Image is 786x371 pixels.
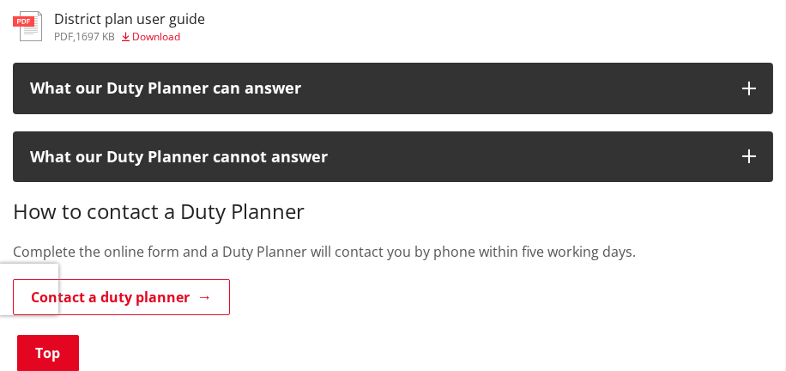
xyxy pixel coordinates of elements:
span: pdf [54,29,73,44]
div: , [54,32,205,42]
img: document-pdf.svg [13,11,42,41]
span: Download [132,29,180,44]
div: What our Duty Planner can answer [30,80,725,97]
button: What our Duty Planner can answer [13,63,773,114]
iframe: Messenger Launcher [707,299,769,361]
a: District plan user guide pdf,1697 KB Download [13,11,205,42]
p: Complete the online form and a Duty Planner will contact you by phone within five working days. [13,241,773,262]
h3: How to contact a Duty Planner [13,199,773,224]
a: Contact a duty planner [13,279,230,315]
a: Top [17,335,79,371]
span: 1697 KB [76,29,115,44]
button: What our Duty Planner cannot answer [13,131,773,183]
h3: District plan user guide [54,11,205,27]
div: What our Duty Planner cannot answer [30,149,725,166]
